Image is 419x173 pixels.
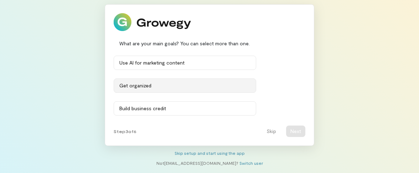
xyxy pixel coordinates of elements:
[114,101,256,116] button: Build business credit
[119,82,250,89] div: Get organized
[114,128,136,134] span: Step 3 of 6
[262,126,280,137] button: Skip
[114,56,256,70] button: Use AI for marketing content
[239,161,263,166] a: Switch user
[119,105,250,112] div: Build business credit
[114,40,305,47] div: What are your main goals? You can select more than one.
[119,59,250,66] div: Use AI for marketing content
[156,161,238,166] span: Not [EMAIL_ADDRESS][DOMAIN_NAME] ?
[175,151,245,156] a: Skip setup and start using the app
[286,126,305,137] button: Next
[114,78,256,93] button: Get organized
[114,13,191,31] img: Growegy logo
